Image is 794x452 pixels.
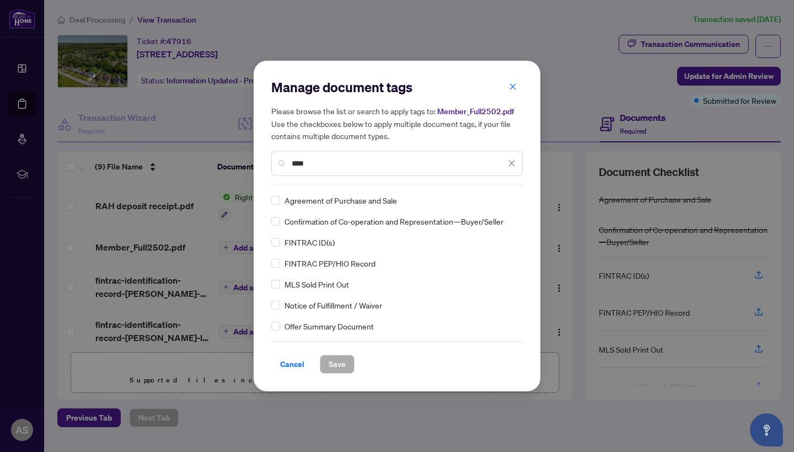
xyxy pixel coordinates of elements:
h5: Please browse the list or search to apply tags to: Use the checkboxes below to apply multiple doc... [271,105,523,142]
span: MLS Sold Print Out [285,278,349,290]
span: close [508,159,516,167]
button: Open asap [750,413,783,446]
h2: Manage document tags [271,78,523,96]
span: Confirmation of Co-operation and Representation—Buyer/Seller [285,215,503,227]
span: Offer Summary Document [285,320,374,332]
span: Notice of Fulfillment / Waiver [285,299,382,311]
span: close [509,83,517,91]
span: Agreement of Purchase and Sale [285,194,397,206]
span: FINTRAC PEP/HIO Record [285,257,375,269]
button: Save [320,355,355,374]
span: Cancel [280,355,304,373]
span: FINTRAC ID(s) [285,236,335,248]
span: Member_Full2502.pdf [437,107,514,116]
button: Cancel [271,355,313,374]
